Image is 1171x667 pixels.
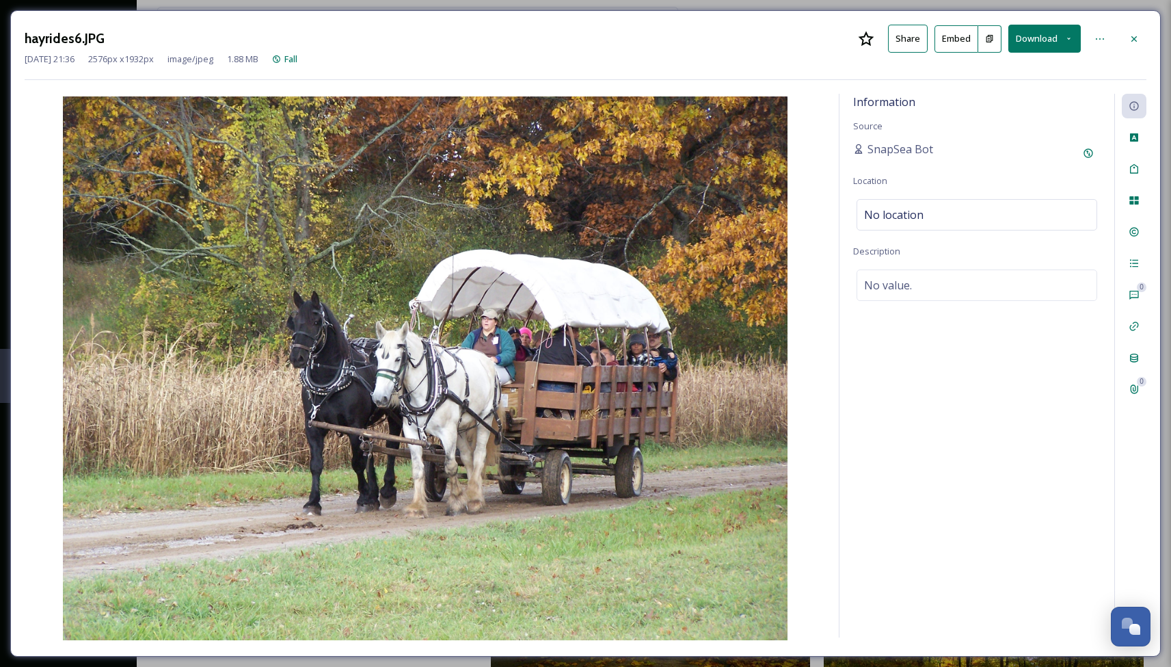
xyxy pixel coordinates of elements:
[864,277,912,293] span: No value.
[227,53,258,66] span: 1.88 MB
[284,53,297,65] span: Fall
[1137,377,1146,387] div: 0
[853,245,900,257] span: Description
[25,29,105,49] h3: hayrides6.JPG
[1137,283,1146,292] div: 0
[25,96,825,640] img: local-3549-hayrides6.JPG.JPG
[1111,607,1150,646] button: Open Chat
[853,120,883,132] span: Source
[864,207,924,223] span: No location
[1008,25,1081,53] button: Download
[25,53,75,66] span: [DATE] 21:36
[88,53,154,66] span: 2576 px x 1932 px
[888,25,928,53] button: Share
[853,174,887,187] span: Location
[853,94,915,109] span: Information
[167,53,213,66] span: image/jpeg
[867,141,933,157] span: SnapSea Bot
[934,25,978,53] button: Embed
